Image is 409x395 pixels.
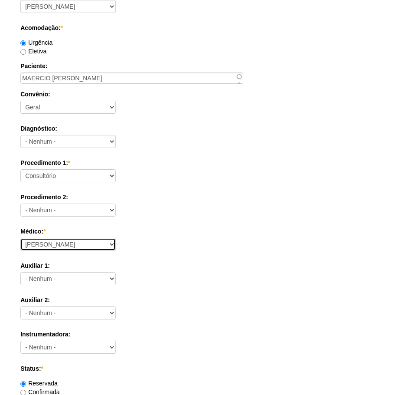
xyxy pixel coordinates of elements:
label: Urgência [20,39,52,46]
label: Procedimento 1: [20,158,389,167]
span: Este campo é obrigatório. [41,365,43,372]
label: Auxiliar 2: [20,296,389,304]
label: Paciente: [20,62,389,70]
label: Reservada [20,380,58,387]
label: Instrumentadora: [20,330,389,339]
span: Este campo é obrigatório. [61,24,63,31]
label: Convênio: [20,90,389,99]
label: Acomodação: [20,23,389,32]
input: Reservada [20,381,26,387]
span: Este campo é obrigatório. [43,228,46,235]
label: Médico: [20,227,389,236]
label: Diagnóstico: [20,124,389,133]
label: Auxiliar 1: [20,261,389,270]
label: Eletiva [20,48,46,55]
input: Eletiva [20,49,26,55]
input: Urgência [20,40,26,46]
span: Este campo é obrigatório. [68,159,70,166]
label: Status: [20,364,389,373]
label: Procedimento 2: [20,193,389,201]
